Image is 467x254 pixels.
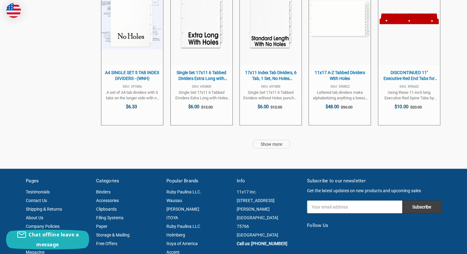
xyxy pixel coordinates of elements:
span: Lettered tab dividers make alphabetizing anything a breeze and allow you to quickly find what you... [312,90,368,101]
span: 17x11 Index Tab Dividers, 6 Tab, 1 Set, No Holes (691800) [243,70,298,82]
span: SKU: 590822 [312,85,368,88]
span: SKU: 291806 [104,85,160,88]
a: Accessories [96,198,119,203]
a: [PERSON_NAME] [166,207,199,212]
input: Subscribe [402,200,441,213]
a: Clipboards [96,207,117,212]
a: Contact Us [26,198,47,203]
span: $12.00 [270,105,282,109]
a: Testimonials [26,189,50,194]
a: Free Offers [96,241,117,246]
div: Pagination [101,142,441,147]
span: Single Set 17x11 6 Tabbed Dividers Extra Long with Holes punched on the 17" side (6 tabs per Pack... [174,90,229,101]
img: duty and tax information for United States [6,3,21,18]
address: 11x17 Inc. [STREET_ADDRESS][PERSON_NAME] [GEOGRAPHIC_DATA] 75766 [GEOGRAPHIC_DATA] [237,188,301,239]
h5: Info [237,177,301,185]
button: Chat offline leave a message [6,230,89,249]
a: Storage & Mailing [96,232,130,237]
span: $10.00 [395,104,408,109]
h5: Pages [26,177,90,185]
span: $20.00 [410,105,422,109]
span: $6.00 [188,104,199,109]
span: $48.00 [325,104,339,109]
a: Holmberg [166,232,185,237]
span: $6.00 [257,104,268,109]
span: Single Set 17x11 6 Tabbed Dividers Extra Long with Holes (6 per Package) [174,70,229,82]
a: About Us [26,215,43,220]
span: Chat offline leave a message [29,231,79,248]
span: DISCONTINUED 11'' Executive Red End Tabs for Pressboard Binders, 3-Hole 1/5 Cut. (20 per Package) [381,70,437,82]
span: $96.00 [341,105,352,109]
span: $12.00 [201,105,213,109]
span: A4 SINGLE SET 5 TAB INDEX DIVIDERS - (WNH) [104,70,160,82]
input: Your email address [307,200,402,213]
span: A set of A4 tab dividers with 5 tabs on the longer side with no holes punched in them. [104,90,160,101]
h5: Popular Brands [166,177,230,185]
span: Using these 11-inch long Executive Red Spine Tabs by Pressguard, you can create highly visible an... [381,90,437,101]
a: Binders [96,189,111,194]
h5: Categories [96,177,160,185]
a: Shipping & Returns [26,207,62,212]
span: $6.33 [126,104,137,109]
a: Wausau [166,198,182,203]
a: ITOYA [166,215,178,220]
a: Call us: [PHONE_NUMBER] [237,241,287,246]
a: Itoya of America [166,241,198,246]
span: SKU: 595602 [381,85,437,88]
a: Filing Systems [96,215,123,220]
a: Company Policies [26,224,60,229]
a: Ruby Paulina LLC [166,224,200,229]
a: Paper [96,224,107,229]
p: Get the latest updates on new products and upcoming sales [307,188,441,194]
h5: Follow Us [307,222,441,229]
span: 11x17 A-Z Tabbed Dividers With Holes [312,70,368,82]
span: Single Set 17x11 6 Tabbed Dividers without Holes punched (6 tabs per Package) [243,90,298,101]
h5: Subscribe to our newsletter [307,177,441,185]
span: SKU: 692800 [174,85,229,88]
a: Show more [253,140,290,149]
span: SKU: 691800 [243,85,298,88]
a: Ruby Paulina LLC. [166,189,201,194]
